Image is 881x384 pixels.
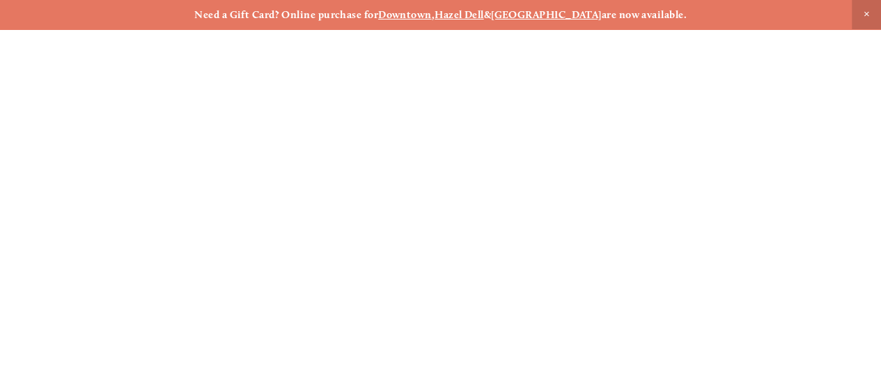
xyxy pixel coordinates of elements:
[602,8,687,21] strong: are now available.
[484,8,491,21] strong: &
[378,8,432,21] a: Downtown
[491,8,602,21] a: [GEOGRAPHIC_DATA]
[432,8,435,21] strong: ,
[194,8,378,21] strong: Need a Gift Card? Online purchase for
[435,8,484,21] a: Hazel Dell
